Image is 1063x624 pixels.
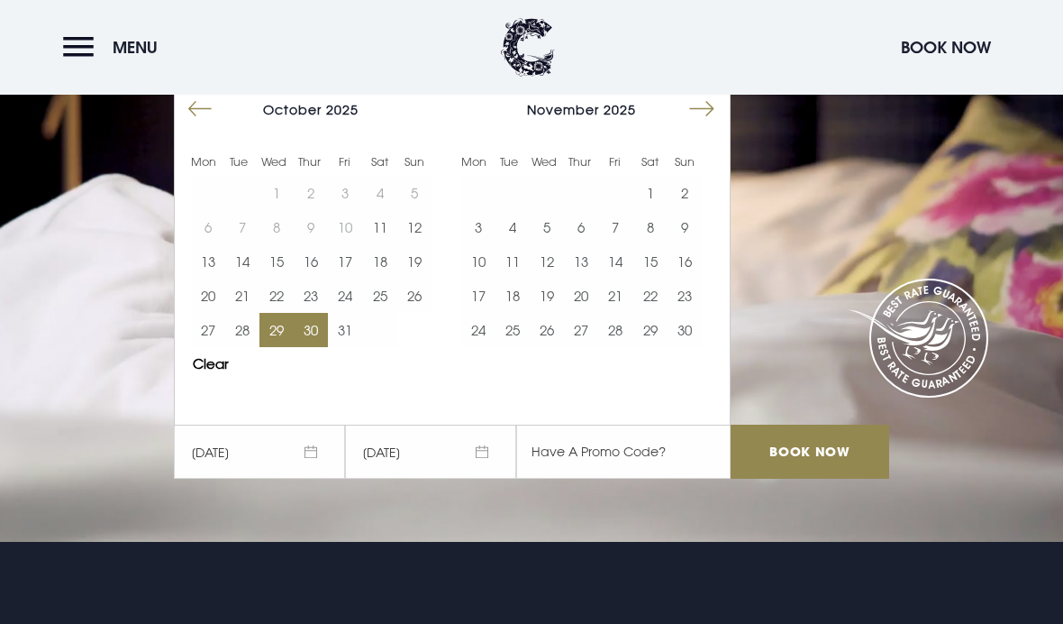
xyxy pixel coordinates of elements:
[193,357,229,371] button: Clear
[294,279,328,313] td: Choose Thursday, October 23, 2025 as your start date.
[461,210,495,244] td: Choose Monday, November 3, 2025 as your start date.
[191,279,225,313] button: 20
[225,244,259,279] td: Choose Tuesday, October 14, 2025 as your start date.
[191,244,225,279] td: Choose Monday, October 13, 2025 as your start date.
[564,313,598,347] button: 27
[685,92,719,126] button: Move forward to switch to the next month.
[63,28,167,67] button: Menu
[461,244,495,279] td: Choose Monday, November 10, 2025 as your start date.
[225,313,259,347] td: Choose Tuesday, October 28, 2025 as your start date.
[461,279,495,313] button: 17
[397,279,432,313] td: Choose Sunday, October 26, 2025 as your start date.
[495,210,530,244] button: 4
[564,279,598,313] td: Choose Thursday, November 20, 2025 as your start date.
[668,244,702,279] td: Choose Sunday, November 16, 2025 as your start date.
[328,244,362,279] td: Choose Friday, October 17, 2025 as your start date.
[461,313,495,347] td: Choose Monday, November 24, 2025 as your start date.
[530,279,564,313] td: Choose Wednesday, November 19, 2025 as your start date.
[495,313,530,347] button: 25
[191,244,225,279] button: 13
[363,244,397,279] td: Choose Saturday, October 18, 2025 as your start date.
[633,210,668,244] button: 8
[564,244,598,279] td: Choose Thursday, November 13, 2025 as your start date.
[633,176,668,210] td: Choose Saturday, November 1, 2025 as your start date.
[461,313,495,347] button: 24
[633,244,668,279] td: Choose Saturday, November 15, 2025 as your start date.
[633,313,668,347] button: 29
[495,279,530,313] td: Choose Tuesday, November 18, 2025 as your start date.
[598,279,632,313] td: Choose Friday, November 21, 2025 as your start date.
[668,176,702,210] button: 2
[530,210,564,244] td: Choose Wednesday, November 5, 2025 as your start date.
[328,313,362,347] button: 31
[259,244,294,279] td: Choose Wednesday, October 15, 2025 as your start date.
[564,313,598,347] td: Choose Thursday, November 27, 2025 as your start date.
[495,279,530,313] button: 18
[397,279,432,313] button: 26
[225,313,259,347] button: 28
[598,210,632,244] button: 7
[263,102,322,117] span: October
[598,313,632,347] td: Choose Friday, November 28, 2025 as your start date.
[495,244,530,279] td: Choose Tuesday, November 11, 2025 as your start date.
[495,244,530,279] button: 11
[530,313,564,347] button: 26
[345,425,516,479] span: [DATE]
[259,279,294,313] button: 22
[564,210,598,244] td: Choose Thursday, November 6, 2025 as your start date.
[564,279,598,313] button: 20
[598,244,632,279] button: 14
[461,210,495,244] button: 3
[294,279,328,313] button: 23
[501,18,555,77] img: Clandeboye Lodge
[668,244,702,279] button: 16
[363,279,397,313] td: Choose Saturday, October 25, 2025 as your start date.
[668,279,702,313] button: 23
[633,279,668,313] td: Choose Saturday, November 22, 2025 as your start date.
[326,102,359,117] span: 2025
[495,210,530,244] td: Choose Tuesday, November 4, 2025 as your start date.
[598,244,632,279] td: Choose Friday, November 14, 2025 as your start date.
[668,313,702,347] td: Choose Sunday, November 30, 2025 as your start date.
[363,210,397,244] td: Choose Saturday, October 11, 2025 as your start date.
[225,279,259,313] button: 21
[328,244,362,279] button: 17
[294,313,328,347] td: Selected. Thursday, October 30, 2025
[191,313,225,347] button: 27
[225,279,259,313] td: Choose Tuesday, October 21, 2025 as your start date.
[174,425,345,479] span: [DATE]
[604,102,636,117] span: 2025
[461,244,495,279] button: 10
[564,210,598,244] button: 6
[731,425,889,479] input: Book Now
[668,176,702,210] td: Choose Sunday, November 2, 2025 as your start date.
[397,210,432,244] button: 12
[294,313,328,347] button: 30
[598,313,632,347] button: 28
[259,279,294,313] td: Choose Wednesday, October 22, 2025 as your start date.
[294,244,328,279] button: 16
[191,313,225,347] td: Choose Monday, October 27, 2025 as your start date.
[191,279,225,313] td: Choose Monday, October 20, 2025 as your start date.
[633,244,668,279] button: 15
[668,313,702,347] button: 30
[495,313,530,347] td: Choose Tuesday, November 25, 2025 as your start date.
[633,313,668,347] td: Choose Saturday, November 29, 2025 as your start date.
[892,28,1000,67] button: Book Now
[363,279,397,313] button: 25
[564,244,598,279] button: 13
[294,244,328,279] td: Choose Thursday, October 16, 2025 as your start date.
[668,210,702,244] button: 9
[328,279,362,313] td: Choose Friday, October 24, 2025 as your start date.
[598,210,632,244] td: Choose Friday, November 7, 2025 as your start date.
[363,244,397,279] button: 18
[530,244,564,279] button: 12
[259,244,294,279] button: 15
[328,279,362,313] button: 24
[397,244,432,279] button: 19
[633,210,668,244] td: Choose Saturday, November 8, 2025 as your start date.
[113,37,158,58] span: Menu
[598,279,632,313] button: 21
[668,210,702,244] td: Choose Sunday, November 9, 2025 as your start date.
[363,210,397,244] button: 11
